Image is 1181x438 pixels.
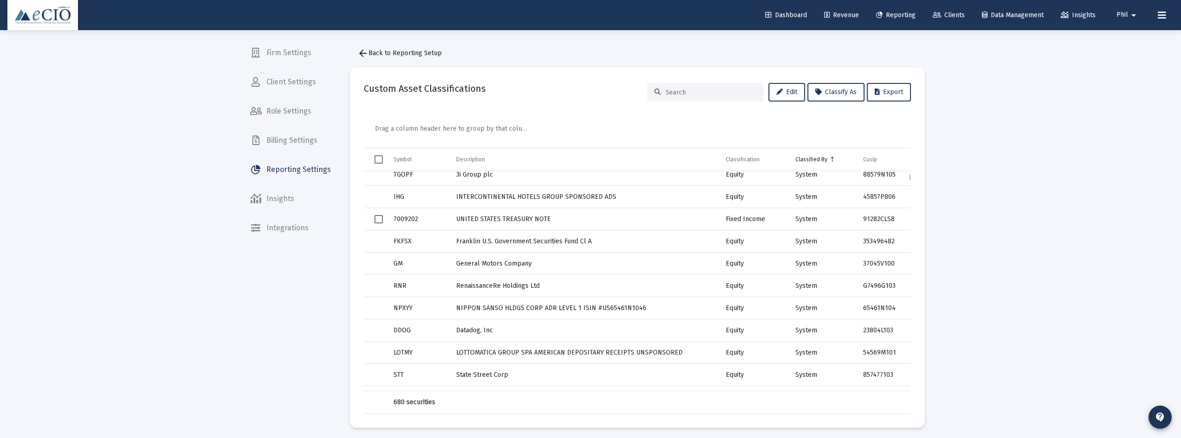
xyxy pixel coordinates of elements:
[1061,11,1096,19] span: Insights
[807,83,865,102] button: Classify As
[719,186,789,208] td: Equity
[719,319,789,342] td: Equity
[726,156,760,163] div: Classification
[1155,412,1166,423] mat-icon: contact_support
[364,113,911,414] div: Data grid
[869,6,923,25] a: Reporting
[789,342,856,364] td: System
[857,386,911,408] td: 133131102
[789,148,856,171] td: Column Classified By
[450,253,719,275] td: General Motors Company
[789,164,856,186] td: System
[815,88,857,96] span: Classify As
[863,156,877,163] div: Cusip
[795,156,827,163] div: Classified By
[450,208,719,230] td: UNITED STATES TREASURY NOTE
[394,398,444,407] div: 680 securities
[1128,6,1139,25] mat-icon: arrow_drop_down
[789,253,856,275] td: System
[776,88,797,96] span: Edit
[876,11,916,19] span: Reporting
[350,44,449,63] button: Back to Reporting Setup
[450,164,719,186] td: 3i Group plc
[243,42,338,64] a: Firm Settings
[857,230,911,253] td: 353496482
[243,71,338,93] a: Client Settings
[789,208,856,230] td: System
[243,188,338,210] a: Insights
[789,364,856,386] td: System
[875,88,903,96] span: Export
[450,342,719,364] td: LOTTOMATICA GROUP SPA AMERICAN DEPOSITARY RECEIPTS UNSPONSORED
[456,156,485,163] div: Description
[789,297,856,319] td: System
[450,230,719,253] td: Franklin U.S. Government Securities Fund Cl A
[375,121,527,137] div: Drag a column header here to group by that column
[387,230,450,253] td: FKFSX
[719,230,789,253] td: Equity
[719,364,789,386] td: Equity
[357,49,442,57] span: Back to Reporting Setup
[857,148,911,171] td: Column Cusip
[758,6,814,25] a: Dashboard
[243,217,338,239] a: Integrations
[374,155,383,164] div: Select all
[925,6,972,25] a: Clients
[450,297,719,319] td: NIPPON SANSO HLDGS CORP ADR LEVEL 1 ISIN #US65461N1046
[719,297,789,319] td: Equity
[1116,11,1128,19] span: Phil
[450,364,719,386] td: State Street Corp
[857,297,911,319] td: 65461N104
[789,275,856,297] td: System
[1105,6,1150,24] button: Phil
[719,386,789,408] td: Equity
[857,275,911,297] td: G7496G103
[857,253,911,275] td: 37045V100
[450,275,719,297] td: RenaissanceRe Holdings Ltd
[364,81,486,96] h2: Custom Asset Classifications
[387,319,450,342] td: DDOG
[387,148,450,171] td: Column Symbol
[933,11,965,19] span: Clients
[789,186,856,208] td: System
[387,275,450,297] td: RNR
[243,129,338,152] a: Billing Settings
[357,48,368,59] mat-icon: arrow_back
[789,386,856,408] td: System
[765,11,807,19] span: Dashboard
[857,186,911,208] td: 45857P806
[387,297,450,319] td: NPXYY
[857,342,911,364] td: 54569M101
[243,100,338,122] a: Role Settings
[387,364,450,386] td: STT
[387,208,450,230] td: 7009202
[14,6,71,25] img: Dashboard
[387,253,450,275] td: GM
[375,113,904,148] div: Data grid toolbar
[374,215,383,223] div: Select row
[974,6,1051,25] a: Data Management
[719,275,789,297] td: Equity
[1053,6,1103,25] a: Insights
[450,319,719,342] td: Datadog, Inc
[450,186,719,208] td: INTERCONTINENTAL HOTELS GROUP SPONSORED ADS
[768,83,805,102] button: Edit
[824,11,859,19] span: Revenue
[789,230,856,253] td: System
[857,164,911,186] td: 88579N105
[817,6,866,25] a: Revenue
[719,164,789,186] td: Equity
[719,253,789,275] td: Equity
[243,159,338,181] a: Reporting Settings
[394,156,412,163] div: Symbol
[450,148,719,171] td: Column Description
[857,208,911,230] td: 91282CLS8
[387,164,450,186] td: TGOPF
[857,364,911,386] td: 857477103
[719,342,789,364] td: Equity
